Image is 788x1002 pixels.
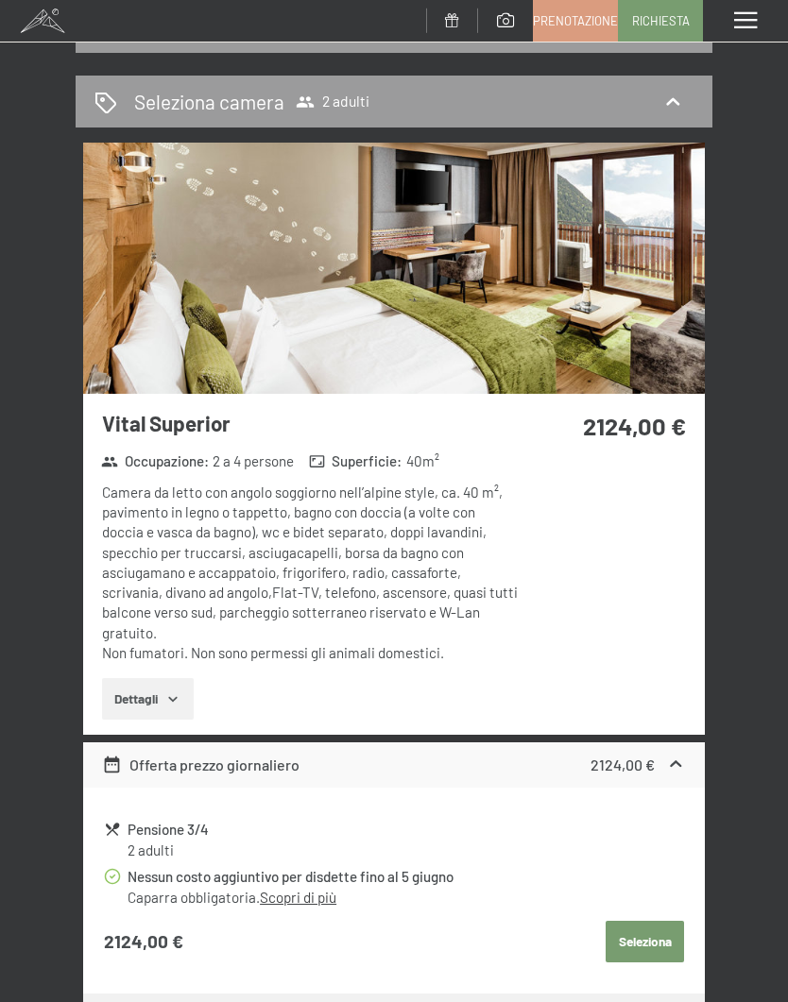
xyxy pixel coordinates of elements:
strong: Superficie : [309,451,403,471]
h2: Seleziona camera [134,88,284,115]
strong: 2124,00 € [104,929,183,955]
div: Offerta prezzo giornaliero [102,754,300,776]
strong: 2124,00 € [583,411,686,440]
div: 2 adulti [128,841,684,860]
div: Pensione 3/4 [128,819,684,841]
span: Prenotazione [533,12,618,29]
span: 2 adulti [296,93,369,111]
a: Scopri di più [260,889,336,906]
span: Richiesta [632,12,690,29]
div: Caparra obbligatoria. [128,888,684,908]
span: 2 a 4 persone [213,451,294,471]
a: Prenotazione [534,1,617,41]
img: mss_renderimg.php [83,143,705,394]
button: Seleziona [606,921,684,962]
div: Offerta prezzo giornaliero2124,00 € [83,742,705,788]
button: Dettagli [102,678,194,720]
a: Richiesta [619,1,702,41]
div: Nessun costo aggiuntivo per disdette fino al 5 giugno [128,866,684,888]
span: 40 m² [406,451,439,471]
div: Camera da letto con angolo soggiorno nell’alpine style, ca. 40 m², pavimento in legno o tappetto,... [102,483,519,664]
strong: 2124,00 € [591,756,655,773]
h3: Vital Superior [102,409,519,438]
strong: Occupazione : [101,451,209,471]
